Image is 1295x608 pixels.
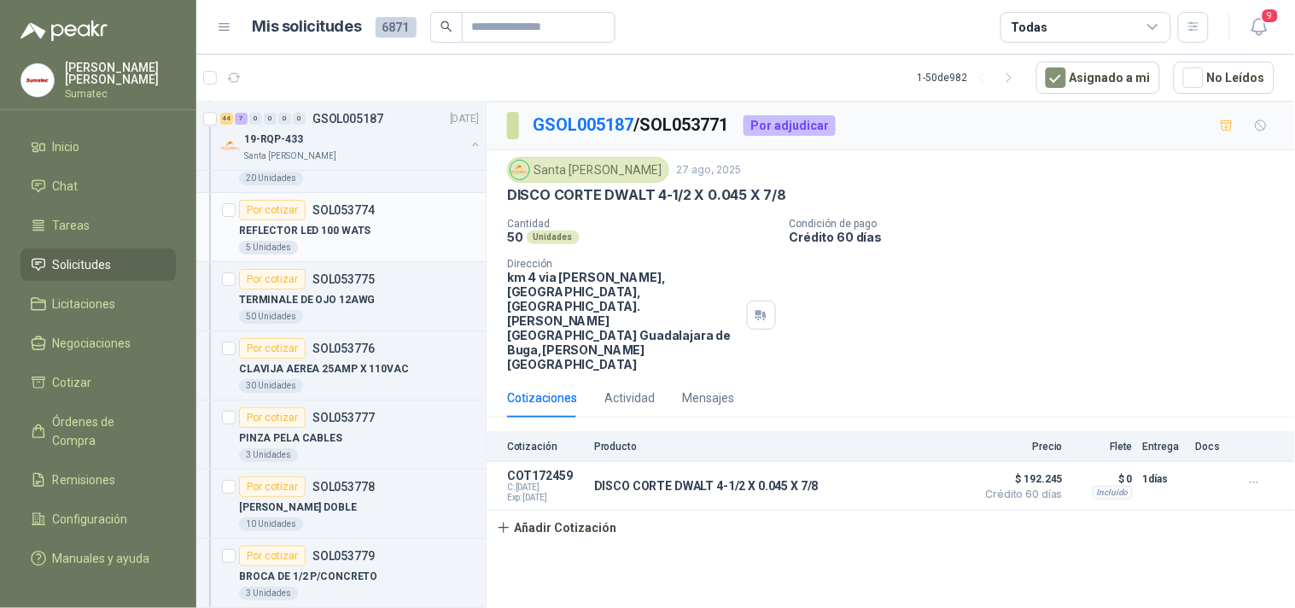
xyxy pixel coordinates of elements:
p: [DATE] [450,111,479,127]
div: Incluido [1093,486,1133,500]
div: 10 Unidades [239,517,303,531]
p: 19-RQP-433 [244,132,303,148]
p: Flete [1073,441,1133,453]
a: Tareas [20,209,176,242]
a: Negociaciones [20,327,176,360]
p: Cotización [507,441,584,453]
p: [PERSON_NAME] [PERSON_NAME] [65,61,176,85]
div: 5 Unidades [239,241,298,254]
span: Inicio [53,137,80,156]
p: 1 días [1143,469,1186,489]
p: Precio [977,441,1063,453]
div: 1 - 50 de 982 [918,64,1023,91]
a: Por cotizarSOL053779BROCA DE 1/2 P/CONCRETO3 Unidades [196,539,486,608]
div: Santa [PERSON_NAME] [507,157,669,183]
p: [PERSON_NAME] DOBLE [239,500,357,516]
p: COT172459 [507,469,584,482]
p: Cantidad [507,218,776,230]
div: Por cotizar [239,476,306,497]
img: Logo peakr [20,20,108,41]
p: Dirección [507,258,740,270]
p: $ 0 [1073,469,1133,489]
p: DISCO CORTE DWALT 4-1/2 X 0.045 X 7/8 [594,479,819,493]
span: Órdenes de Compra [53,412,160,450]
span: Manuales y ayuda [53,549,150,568]
a: Licitaciones [20,288,176,320]
span: Negociaciones [53,334,131,353]
div: 50 Unidades [239,310,303,324]
p: Sumatec [65,89,176,99]
button: Añadir Cotización [487,511,627,545]
p: REFLECTOR LED 100 WATS [239,223,370,239]
p: Condición de pago [790,218,1288,230]
a: Cotizar [20,366,176,399]
span: $ 192.245 [977,469,1063,489]
span: 9 [1261,8,1280,24]
span: Configuración [53,510,128,529]
p: BROCA DE 1/2 P/CONCRETO [239,569,377,585]
div: 3 Unidades [239,448,298,462]
span: Chat [53,177,79,196]
p: Producto [594,441,967,453]
div: Actividad [604,389,655,407]
p: GSOL005187 [312,113,383,125]
span: Licitaciones [53,295,116,313]
a: Por cotizarSOL053774REFLECTOR LED 100 WATS5 Unidades [196,193,486,262]
a: Configuración [20,503,176,535]
span: 6871 [376,17,417,38]
a: Órdenes de Compra [20,406,176,457]
div: Todas [1012,18,1047,37]
p: Entrega [1143,441,1186,453]
p: SOL053776 [312,342,375,354]
p: SOL053777 [312,412,375,424]
div: Cotizaciones [507,389,577,407]
p: SOL053778 [312,481,375,493]
div: 30 Unidades [239,379,303,393]
p: SOL053779 [312,550,375,562]
div: Mensajes [682,389,734,407]
p: 27 ago, 2025 [676,162,741,178]
span: C: [DATE] [507,482,584,493]
div: Por cotizar [239,269,306,289]
div: Por cotizar [239,407,306,428]
a: Por cotizarSOL053777PINZA PELA CABLES3 Unidades [196,400,486,470]
a: Por cotizarSOL053778[PERSON_NAME] DOBLE10 Unidades [196,470,486,539]
a: 44 7 0 0 0 0 GSOL005187[DATE] Company Logo19-RQP-433Santa [PERSON_NAME] [220,108,482,163]
div: 0 [249,113,262,125]
div: Por cotizar [239,338,306,359]
p: Docs [1196,441,1230,453]
div: Unidades [527,231,580,244]
span: Cotizar [53,373,92,392]
span: Remisiones [53,471,116,489]
p: SOL053775 [312,273,375,285]
div: 0 [264,113,277,125]
div: 44 [220,113,233,125]
div: Por cotizar [239,546,306,566]
div: 0 [293,113,306,125]
button: Asignado a mi [1036,61,1160,94]
img: Company Logo [510,161,529,179]
p: 50 [507,230,523,244]
p: TERMINALE DE OJO 12AWG [239,292,375,308]
p: SOL053774 [312,204,375,216]
span: Solicitudes [53,255,112,274]
p: Crédito 60 días [790,230,1288,244]
button: 9 [1244,12,1275,43]
span: search [440,20,452,32]
a: Por cotizarSOL053776CLAVIJA AEREA 25AMP X 110VAC30 Unidades [196,331,486,400]
span: Crédito 60 días [977,489,1063,500]
div: 20 Unidades [239,172,303,185]
div: Por adjudicar [744,115,836,136]
p: DISCO CORTE DWALT 4-1/2 X 0.045 X 7/8 [507,186,786,204]
button: No Leídos [1174,61,1275,94]
span: Exp: [DATE] [507,493,584,503]
span: Tareas [53,216,90,235]
a: Inicio [20,131,176,163]
div: 0 [278,113,291,125]
p: CLAVIJA AEREA 25AMP X 110VAC [239,361,409,377]
p: / SOL053771 [533,112,730,138]
img: Company Logo [21,64,54,96]
a: Chat [20,170,176,202]
a: Por cotizarSOL053775TERMINALE DE OJO 12AWG50 Unidades [196,262,486,331]
img: Company Logo [220,136,241,156]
